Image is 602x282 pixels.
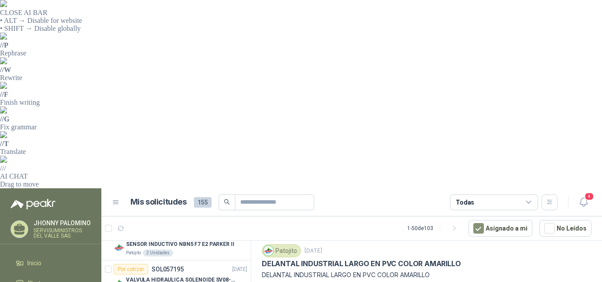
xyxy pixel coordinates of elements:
button: Asignado a mi [468,220,532,237]
p: SENSOR INDUCTIVO NBN5 F7 E2 PARKER II [126,240,234,249]
span: 155 [194,197,212,208]
p: [DATE] [232,265,247,274]
a: Por cotizarSOL057196[DATE] Company LogoSENSOR INDUCTIVO NBN5 F7 E2 PARKER IIPatojito2 Unidades [101,225,251,260]
button: No Leídos [539,220,591,237]
p: DELANTAL INDUSTRIAL LARGO EN PVC COLOR AMARILLO [262,259,461,268]
p: SOL057195 [152,266,184,272]
img: Logo peakr [11,199,56,209]
div: Por cotizar [114,264,148,275]
div: Todas [456,198,474,207]
div: 2 Unidades [143,249,173,256]
img: Company Logo [264,246,273,256]
p: [DATE] [305,247,322,255]
h1: Mis solicitudes [130,196,187,209]
div: 1 - 50 de 103 [407,221,461,235]
span: Inicio [27,258,41,268]
span: search [224,199,230,205]
p: DELANTAL INDUSTRIAL LARGO EN PVC COLOR AMARILLO [262,270,591,280]
p: JHONNY PALOMINO [33,220,91,226]
span: 4 [584,192,594,201]
img: Company Logo [114,242,124,253]
a: Inicio [11,255,91,271]
p: Patojito [126,249,141,256]
p: SERVISUMINISTROS DEL VALLE SAS [33,228,91,238]
div: Patojito [262,244,301,257]
button: 4 [576,194,591,210]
